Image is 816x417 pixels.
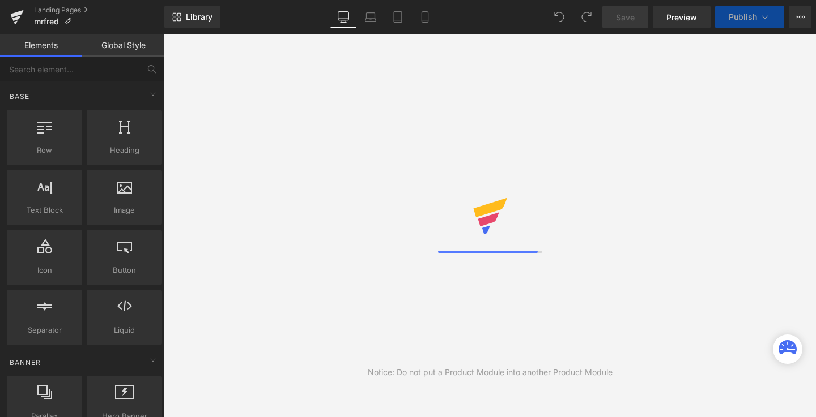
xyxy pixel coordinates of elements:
[616,11,635,23] span: Save
[82,34,164,57] a: Global Style
[653,6,711,28] a: Preview
[90,264,159,276] span: Button
[8,357,42,368] span: Banner
[357,6,384,28] a: Laptop
[90,204,159,216] span: Image
[330,6,357,28] a: Desktop
[8,91,31,102] span: Base
[368,366,613,379] div: Notice: Do not put a Product Module into another Product Module
[34,17,59,26] span: mrfred
[90,144,159,156] span: Heading
[715,6,784,28] button: Publish
[10,264,79,276] span: Icon
[10,144,79,156] span: Row
[186,12,212,22] span: Library
[548,6,571,28] button: Undo
[34,6,164,15] a: Landing Pages
[575,6,598,28] button: Redo
[10,324,79,336] span: Separator
[789,6,811,28] button: More
[164,6,220,28] a: New Library
[729,12,757,22] span: Publish
[411,6,439,28] a: Mobile
[90,324,159,336] span: Liquid
[666,11,697,23] span: Preview
[10,204,79,216] span: Text Block
[384,6,411,28] a: Tablet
